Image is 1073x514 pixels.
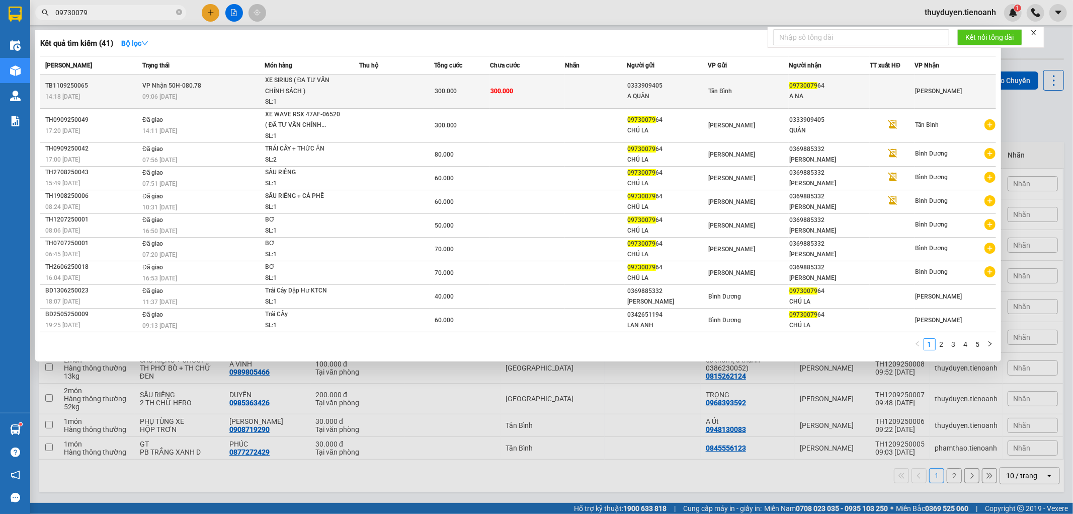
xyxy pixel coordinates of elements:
span: Đã giao [142,193,163,200]
input: Tìm tên, số ĐT hoặc mã đơn [55,7,174,18]
div: [PERSON_NAME] [789,155,869,165]
span: ---------------------------------------------- [22,69,129,77]
div: BƠ [265,238,341,249]
a: 3 [948,339,959,350]
span: 60.000 [435,175,454,182]
span: Bình Dương [916,245,948,252]
span: Tân Bình [916,121,939,128]
span: 40.000 [435,293,454,300]
button: right [984,338,996,350]
div: SL: 1 [265,131,341,142]
div: [PERSON_NAME] [789,226,869,236]
button: Kết nối tổng đài [957,29,1022,45]
div: CHÚ LA [628,249,708,260]
span: 08:06 [DATE] [45,227,80,234]
span: plus-circle [984,266,996,277]
span: 09730079 [628,264,656,271]
span: [PERSON_NAME] [709,222,756,229]
span: ĐC: Ngã 3 Easim ,[GEOGRAPHIC_DATA] [4,48,54,58]
span: 09730079 [789,311,817,318]
span: left [915,341,921,347]
span: CTY TNHH DLVT TIẾN OANH [37,6,141,15]
div: Trái Cây Dập Hư KTCN [265,285,341,297]
span: Chưa cước [490,62,520,69]
span: 09:06 [DATE] [142,93,177,100]
span: [PERSON_NAME] [916,88,962,95]
span: Đã giao [142,311,163,318]
a: 5 [972,339,983,350]
span: ĐT:0905 22 58 58 [4,60,41,65]
div: SL: 1 [265,249,341,260]
div: SL: 1 [265,97,341,108]
div: SL: 1 [265,273,341,284]
span: [PERSON_NAME] [916,317,962,324]
img: warehouse-icon [10,65,21,76]
span: 300.000 [435,88,457,95]
span: 08:24 [DATE] [45,203,80,210]
span: 19:25 [DATE] [45,322,80,329]
img: warehouse-icon [10,40,21,51]
div: TH1207250001 [45,214,139,225]
div: QUÂN [789,125,869,136]
span: Đã giao [142,240,163,247]
span: Món hàng [265,62,292,69]
span: Đã giao [142,169,163,176]
div: [PERSON_NAME] [789,249,869,260]
span: close-circle [176,9,182,15]
span: close-circle [176,8,182,18]
div: CHÚ LA [628,226,708,236]
span: Đã giao [142,287,163,295]
span: [PERSON_NAME] [709,246,756,253]
span: right [987,341,993,347]
span: Người nhận [789,62,821,69]
a: 4 [960,339,971,350]
input: Nhập số tổng đài [773,29,949,45]
span: 18:07 [DATE] [45,298,80,305]
li: 2 [936,338,948,350]
span: 09730079 [789,82,817,89]
div: 64 [628,115,708,125]
span: 14:18 [DATE] [45,93,80,100]
span: Bình Dương [916,197,948,204]
span: TT xuất HĐ [870,62,900,69]
strong: Bộ lọc [121,39,148,47]
div: 64 [628,262,708,273]
div: TRÁI CÂY + THỨC ĂN [265,143,341,155]
span: Trạng thái [142,62,170,69]
div: CHÚ LA [628,273,708,283]
strong: 1900 633 614 [67,25,111,32]
span: [PERSON_NAME] [709,151,756,158]
div: SẦU RIÊNG [265,167,341,178]
div: 0333909405 [628,81,708,91]
div: [PERSON_NAME] [628,297,708,307]
li: Next Page [984,338,996,350]
span: Bình Dương [709,317,741,324]
div: 64 [628,191,708,202]
div: XE WAVE RSX 47AF-06520 ( ĐÃ TƯ VẤN CHÍNH... [265,109,341,131]
span: plus-circle [984,195,996,206]
div: SL: 1 [265,297,341,308]
span: 60.000 [435,317,454,324]
div: A QUÂN [628,91,708,102]
span: 14:11 [DATE] [142,127,177,134]
span: [PERSON_NAME] [45,62,92,69]
div: TH0909250049 [45,115,139,125]
div: 64 [789,286,869,297]
li: 4 [960,338,972,350]
span: 06:45 [DATE] [45,251,80,258]
span: Bình Dương [709,293,741,300]
h3: Kết quả tìm kiếm ( 41 ) [40,38,113,49]
span: 09730079 [628,145,656,153]
span: Đã giao [142,264,163,271]
div: CHÚ LA [628,125,708,136]
div: SL: 2 [265,155,341,166]
span: 09:13 [DATE] [142,322,177,329]
span: 16:04 [DATE] [45,274,80,281]
div: A NA [789,91,869,102]
div: 64 [628,168,708,178]
span: 300.000 [490,88,513,95]
span: notification [11,470,20,480]
span: 10:31 [DATE] [142,204,177,211]
div: 64 [789,310,869,320]
div: [PERSON_NAME] [789,202,869,212]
